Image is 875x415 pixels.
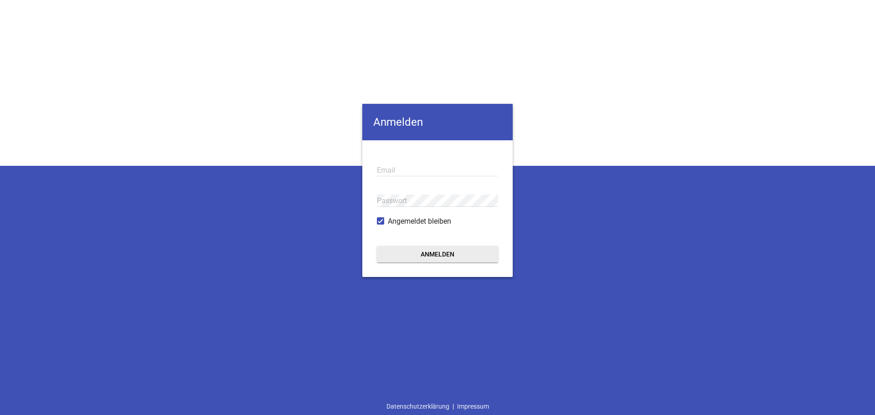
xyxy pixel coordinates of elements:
h4: Anmelden [362,104,513,140]
span: Angemeldet bleiben [388,216,451,227]
a: Datenschutzerklärung [383,398,453,415]
a: Impressum [454,398,492,415]
button: Anmelden [377,246,498,262]
div: | [383,398,492,415]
